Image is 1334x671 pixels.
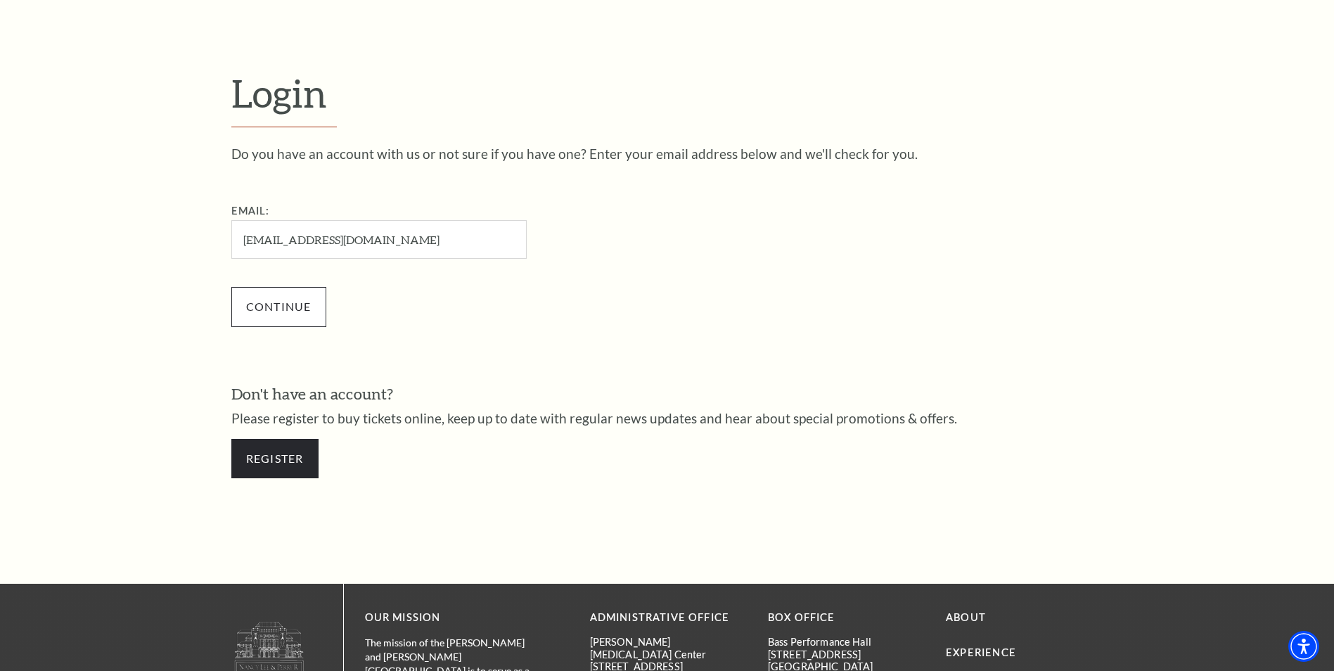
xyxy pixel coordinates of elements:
[231,411,1103,425] p: Please register to buy tickets online, keep up to date with regular news updates and hear about s...
[768,648,925,660] p: [STREET_ADDRESS]
[946,646,1016,658] a: Experience
[1288,631,1319,662] div: Accessibility Menu
[231,147,1103,160] p: Do you have an account with us or not sure if you have one? Enter your email address below and we...
[590,636,747,660] p: [PERSON_NAME][MEDICAL_DATA] Center
[590,609,747,627] p: Administrative Office
[231,383,1103,405] h3: Don't have an account?
[231,287,326,326] input: Submit button
[365,609,541,627] p: OUR MISSION
[231,439,319,478] a: Register
[231,220,527,259] input: Required
[768,609,925,627] p: BOX OFFICE
[946,611,986,623] a: About
[768,636,925,648] p: Bass Performance Hall
[231,205,270,217] label: Email:
[231,70,327,115] span: Login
